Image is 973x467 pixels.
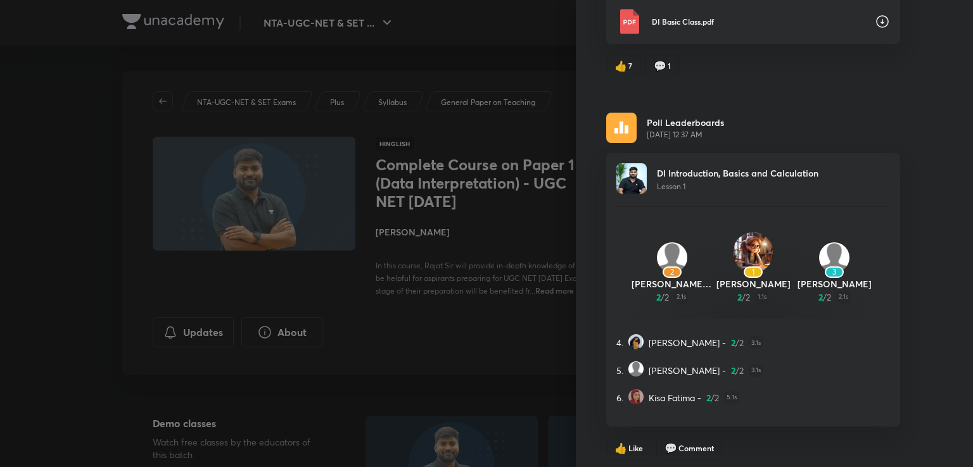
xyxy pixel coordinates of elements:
[628,60,632,72] span: 7
[724,391,739,404] span: 5.1s
[749,336,763,349] span: 3.1s
[647,116,724,129] p: Poll Leaderboards
[654,60,666,72] span: comment
[656,290,661,304] span: 2
[665,290,669,304] span: 2
[715,391,719,404] span: 2
[674,290,689,304] span: 2.1s
[614,442,627,454] span: like
[661,290,665,304] span: /
[735,336,739,349] span: /
[711,391,715,404] span: /
[665,442,677,454] span: comment
[657,166,818,180] p: DI Introduction, Basics and Calculation
[731,364,735,377] span: 2
[649,391,701,404] span: Kisa Fatima -
[668,60,671,72] span: 1
[731,336,735,349] span: 2
[616,364,623,377] span: 5.
[836,290,851,304] span: 2.1s
[657,242,687,273] img: Avatar
[614,60,627,72] span: like
[733,232,773,273] img: Avatar
[823,290,827,304] span: /
[735,364,739,377] span: /
[647,129,724,140] span: [DATE] 12:37 AM
[649,336,726,349] span: [PERSON_NAME] -
[616,9,642,34] img: Pdf
[616,163,647,194] img: Avatar
[652,16,865,27] p: DI Basic Class.pdf
[818,290,823,304] span: 2
[649,364,726,377] span: [PERSON_NAME] -
[628,389,644,404] img: Avatar
[616,336,623,349] span: 4.
[657,182,685,191] span: Lesson 1
[746,290,750,304] span: 2
[819,242,849,273] img: Avatar
[606,113,637,143] img: rescheduled
[737,290,742,304] span: 2
[742,290,746,304] span: /
[632,277,713,290] p: [PERSON_NAME] Sanajaoba
[616,391,623,404] span: 6.
[628,442,643,454] span: Like
[713,277,794,290] p: [PERSON_NAME]
[825,266,844,278] div: 3
[663,266,682,278] div: 2
[827,290,831,304] span: 2
[628,361,644,377] img: Avatar
[794,277,875,290] p: [PERSON_NAME]
[739,336,744,349] span: 2
[755,290,769,304] span: 1.1s
[706,391,711,404] span: 2
[744,266,763,278] div: 1
[749,364,763,377] span: 3.1s
[739,364,744,377] span: 2
[678,442,714,454] span: Comment
[628,334,644,349] img: Avatar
